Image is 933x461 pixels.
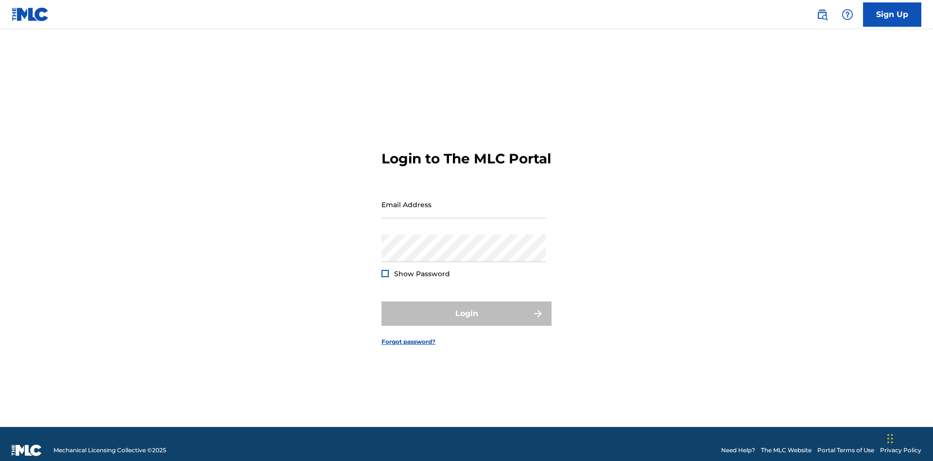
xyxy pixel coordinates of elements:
[394,269,450,278] span: Show Password
[721,446,755,455] a: Need Help?
[816,9,828,20] img: search
[381,150,551,167] h3: Login to The MLC Portal
[838,5,857,24] div: Help
[880,446,921,455] a: Privacy Policy
[761,446,812,455] a: The MLC Website
[12,444,42,456] img: logo
[863,2,921,27] a: Sign Up
[12,7,49,21] img: MLC Logo
[817,446,874,455] a: Portal Terms of Use
[887,424,893,453] div: Drag
[812,5,832,24] a: Public Search
[53,446,166,455] span: Mechanical Licensing Collective © 2025
[381,337,435,346] a: Forgot password?
[884,414,933,461] iframe: Chat Widget
[842,9,853,20] img: help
